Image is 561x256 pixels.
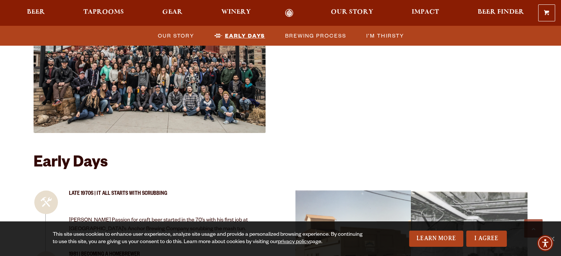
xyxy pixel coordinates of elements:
span: Our Story [331,9,373,15]
a: Learn More [409,231,463,247]
a: Beer Finder [472,9,529,17]
span: Brewing Process [285,30,346,41]
a: I’m Thirsty [362,30,408,41]
a: privacy policy [278,239,309,245]
a: Winery [217,9,256,17]
span: Gear [162,9,183,15]
h2: Early Days [34,155,528,173]
a: Odell Home [276,9,303,17]
span: Impact [412,9,439,15]
a: Gear [157,9,187,17]
h3: Late 1970s | It all Starts with Scrubbing [69,190,266,204]
a: Our Story [326,9,378,17]
span: Beer Finder [477,9,524,15]
a: Brewing Process [281,30,350,41]
p: [PERSON_NAME] Passion for craft beer started in the 70’s with his first job at [GEOGRAPHIC_DATA]’... [69,216,266,234]
span: Winery [221,9,251,15]
div: This site uses cookies to enhance user experience, analyze site usage and provide a personalized ... [53,231,367,246]
span: I’m Thirsty [366,30,404,41]
div: Accessibility Menu [537,235,553,251]
a: Taprooms [79,9,129,17]
span: Beer [27,9,45,15]
a: Our Story [153,30,198,41]
a: Impact [407,9,444,17]
span: Early Days [225,30,265,41]
a: Early Days [210,30,269,41]
a: I Agree [466,231,507,247]
span: Taprooms [83,9,124,15]
span: Our Story [158,30,194,41]
a: Beer [22,9,50,17]
a: Scroll to top [524,219,543,238]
